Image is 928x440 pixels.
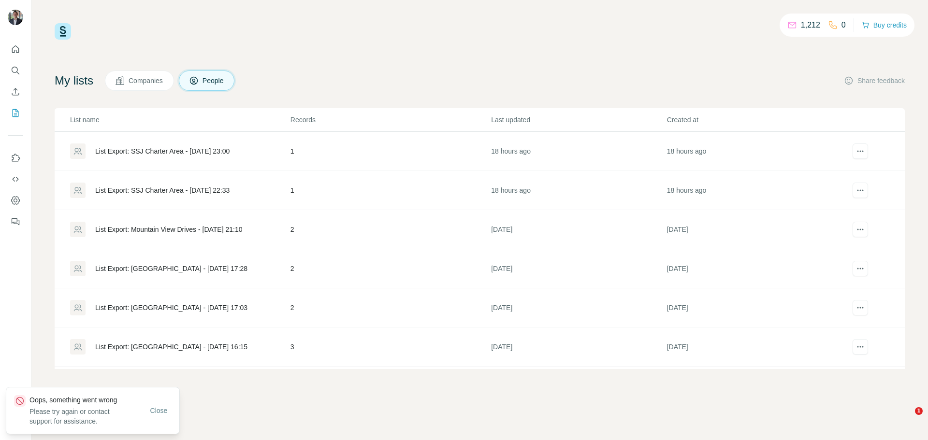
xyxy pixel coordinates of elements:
[491,249,666,288] td: [DATE]
[290,327,491,367] td: 3
[853,339,868,355] button: actions
[8,192,23,209] button: Dashboard
[491,367,666,406] td: [DATE]
[95,303,247,312] div: List Export: [GEOGRAPHIC_DATA] - [DATE] 17:03
[853,261,868,276] button: actions
[8,104,23,122] button: My lists
[862,18,907,32] button: Buy credits
[853,143,868,159] button: actions
[844,76,905,85] button: Share feedback
[8,83,23,100] button: Enrich CSV
[8,170,23,188] button: Use Surfe API
[853,183,868,198] button: actions
[667,132,842,171] td: 18 hours ago
[290,171,491,210] td: 1
[853,300,868,315] button: actions
[144,402,174,419] button: Close
[8,62,23,79] button: Search
[491,115,666,125] p: Last updated
[95,342,247,352] div: List Export: [GEOGRAPHIC_DATA] - [DATE] 16:15
[667,171,842,210] td: 18 hours ago
[29,407,138,426] p: Please try again or contact support for assistance.
[95,146,230,156] div: List Export: SSJ Charter Area - [DATE] 23:00
[491,327,666,367] td: [DATE]
[915,407,923,415] span: 1
[29,395,138,405] p: Oops, something went wrong
[150,406,168,415] span: Close
[55,23,71,40] img: Surfe Logo
[203,76,225,85] span: People
[853,222,868,237] button: actions
[667,115,841,125] p: Created at
[55,73,93,88] h4: My lists
[8,41,23,58] button: Quick start
[8,10,23,25] img: Avatar
[8,149,23,167] button: Use Surfe on LinkedIn
[841,19,846,31] p: 0
[8,213,23,230] button: Feedback
[95,185,230,195] div: List Export: SSJ Charter Area - [DATE] 22:33
[70,115,290,125] p: List name
[667,210,842,249] td: [DATE]
[95,225,243,234] div: List Export: Mountain View Drives - [DATE] 21:10
[491,171,666,210] td: 18 hours ago
[895,407,918,430] iframe: Intercom live chat
[95,264,247,273] div: List Export: [GEOGRAPHIC_DATA] - [DATE] 17:28
[667,327,842,367] td: [DATE]
[129,76,164,85] span: Companies
[667,367,842,406] td: [DATE]
[667,288,842,327] td: [DATE]
[667,249,842,288] td: [DATE]
[290,132,491,171] td: 1
[290,249,491,288] td: 2
[491,132,666,171] td: 18 hours ago
[290,210,491,249] td: 2
[801,19,820,31] p: 1,212
[290,115,490,125] p: Records
[290,367,491,406] td: 1
[491,288,666,327] td: [DATE]
[491,210,666,249] td: [DATE]
[290,288,491,327] td: 2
